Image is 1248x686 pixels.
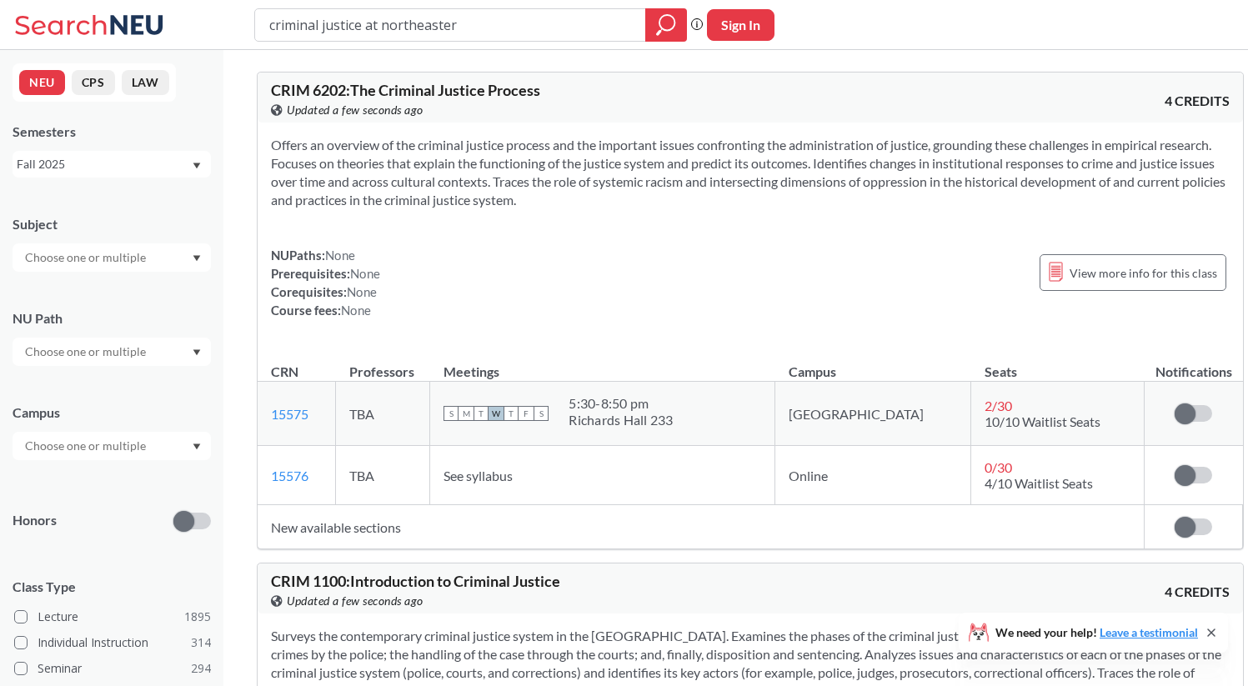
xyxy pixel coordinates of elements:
span: S [534,406,549,421]
span: None [347,284,377,299]
div: magnifying glass [645,8,687,42]
span: T [474,406,489,421]
span: Updated a few seconds ago [287,592,424,610]
a: 15576 [271,468,308,483]
div: Subject [13,215,211,233]
span: 10/10 Waitlist Seats [985,413,1100,429]
td: TBA [336,382,430,446]
a: Leave a testimonial [1100,625,1198,639]
span: 0 / 30 [985,459,1012,475]
span: 1895 [184,608,211,626]
div: Fall 2025 [17,155,191,173]
section: Offers an overview of the criminal justice process and the important issues confronting the admin... [271,136,1230,209]
span: 4/10 Waitlist Seats [985,475,1093,491]
td: TBA [336,446,430,505]
div: Fall 2025Dropdown arrow [13,151,211,178]
div: Semesters [13,123,211,141]
span: View more info for this class [1070,263,1217,283]
th: Campus [775,346,971,382]
span: See syllabus [444,468,513,483]
span: 314 [191,633,211,652]
span: W [489,406,504,421]
div: Dropdown arrow [13,432,211,460]
div: Dropdown arrow [13,338,211,366]
span: F [519,406,534,421]
th: Meetings [430,346,775,382]
span: 2 / 30 [985,398,1012,413]
div: NUPaths: Prerequisites: Corequisites: Course fees: [271,246,380,319]
th: Professors [336,346,430,382]
span: T [504,406,519,421]
th: Seats [971,346,1145,382]
div: 5:30 - 8:50 pm [569,395,673,412]
span: None [341,303,371,318]
span: 294 [191,659,211,678]
span: CRIM 6202 : The Criminal Justice Process [271,81,540,99]
span: We need your help! [995,627,1198,638]
input: Choose one or multiple [17,248,157,268]
span: Class Type [13,578,211,596]
div: CRN [271,363,298,381]
span: None [350,266,380,281]
svg: magnifying glass [656,13,676,37]
svg: Dropdown arrow [193,349,201,356]
span: None [325,248,355,263]
svg: Dropdown arrow [193,255,201,262]
button: Sign In [707,9,774,41]
input: Choose one or multiple [17,436,157,456]
span: CRIM 1100 : Introduction to Criminal Justice [271,572,560,590]
button: CPS [72,70,115,95]
div: Richards Hall 233 [569,412,673,428]
span: M [459,406,474,421]
label: Seminar [14,658,211,679]
button: NEU [19,70,65,95]
span: S [444,406,459,421]
th: Notifications [1145,346,1243,382]
svg: Dropdown arrow [193,443,201,450]
span: Updated a few seconds ago [287,101,424,119]
svg: Dropdown arrow [193,163,201,169]
td: New available sections [258,505,1145,549]
td: [GEOGRAPHIC_DATA] [775,382,971,446]
span: 4 CREDITS [1165,92,1230,110]
button: LAW [122,70,169,95]
label: Lecture [14,606,211,628]
a: 15575 [271,406,308,422]
span: 4 CREDITS [1165,583,1230,601]
label: Individual Instruction [14,632,211,653]
p: Honors [13,511,57,530]
div: Campus [13,403,211,422]
input: Class, professor, course number, "phrase" [268,11,634,39]
td: Online [775,446,971,505]
div: Dropdown arrow [13,243,211,272]
input: Choose one or multiple [17,342,157,362]
div: NU Path [13,309,211,328]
